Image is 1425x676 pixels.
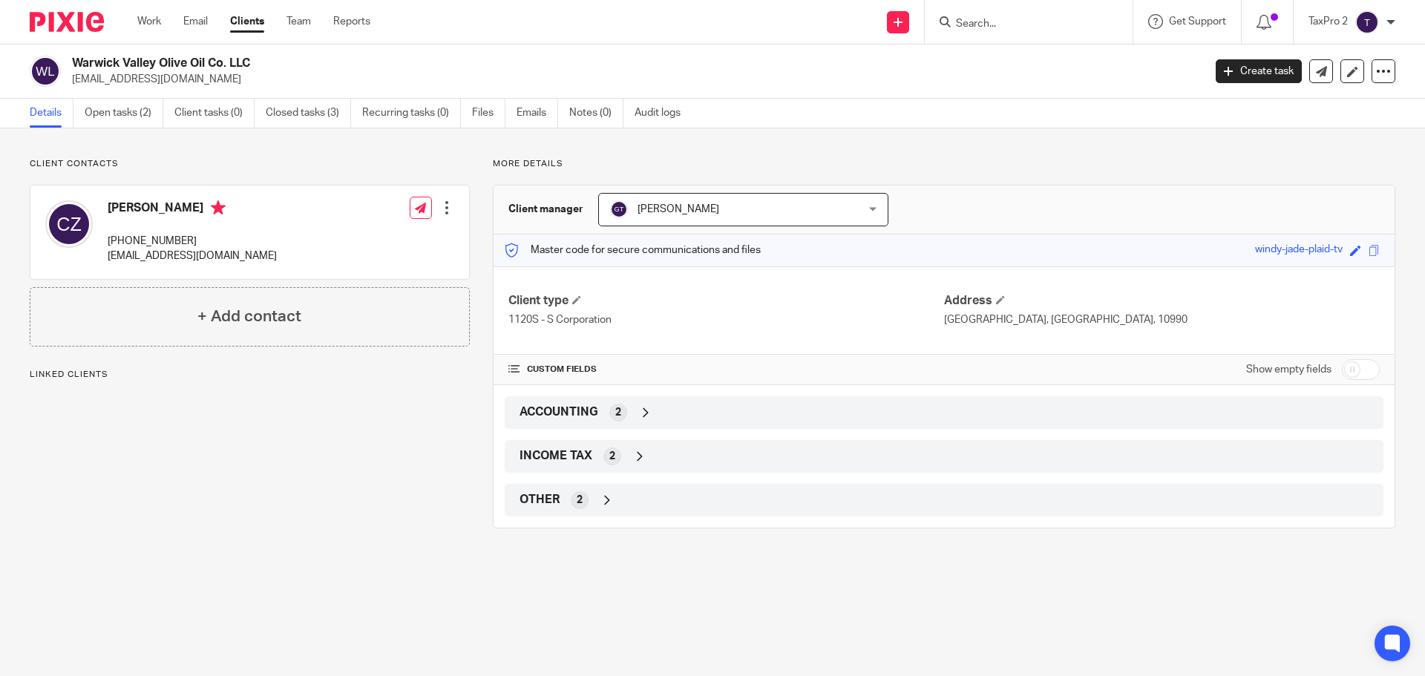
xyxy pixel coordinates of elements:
a: Audit logs [635,99,692,128]
p: Linked clients [30,369,470,381]
a: Closed tasks (3) [266,99,351,128]
label: Show empty fields [1246,362,1331,377]
img: svg%3E [1355,10,1379,34]
span: OTHER [520,492,560,508]
input: Search [954,18,1088,31]
p: [EMAIL_ADDRESS][DOMAIN_NAME] [108,249,277,263]
a: Emails [517,99,558,128]
a: Email [183,14,208,29]
span: 2 [577,493,583,508]
h3: Client manager [508,202,583,217]
h4: [PERSON_NAME] [108,200,277,219]
h4: CUSTOM FIELDS [508,364,944,375]
span: INCOME TAX [520,448,592,464]
a: Client tasks (0) [174,99,255,128]
span: 2 [615,405,621,420]
p: [EMAIL_ADDRESS][DOMAIN_NAME] [72,72,1193,87]
p: [GEOGRAPHIC_DATA], [GEOGRAPHIC_DATA], 10990 [944,312,1380,327]
img: svg%3E [30,56,61,87]
i: Primary [211,200,226,215]
p: TaxPro 2 [1308,14,1348,29]
a: Notes (0) [569,99,623,128]
a: Team [286,14,311,29]
a: Work [137,14,161,29]
p: 1120S - S Corporation [508,312,944,327]
div: windy-jade-plaid-tv [1255,242,1343,259]
span: Get Support [1169,16,1226,27]
a: Create task [1216,59,1302,83]
h4: Address [944,293,1380,309]
span: 2 [609,449,615,464]
p: [PHONE_NUMBER] [108,234,277,249]
h4: Client type [508,293,944,309]
span: [PERSON_NAME] [638,204,719,214]
a: Details [30,99,73,128]
img: Pixie [30,12,104,32]
a: Recurring tasks (0) [362,99,461,128]
img: svg%3E [45,200,93,248]
a: Files [472,99,505,128]
p: Client contacts [30,158,470,170]
a: Reports [333,14,370,29]
h2: Warwick Valley Olive Oil Co. LLC [72,56,969,71]
h4: + Add contact [197,305,301,328]
p: More details [493,158,1395,170]
span: ACCOUNTING [520,404,598,420]
a: Clients [230,14,264,29]
a: Open tasks (2) [85,99,163,128]
p: Master code for secure communications and files [505,243,761,257]
img: svg%3E [610,200,628,218]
